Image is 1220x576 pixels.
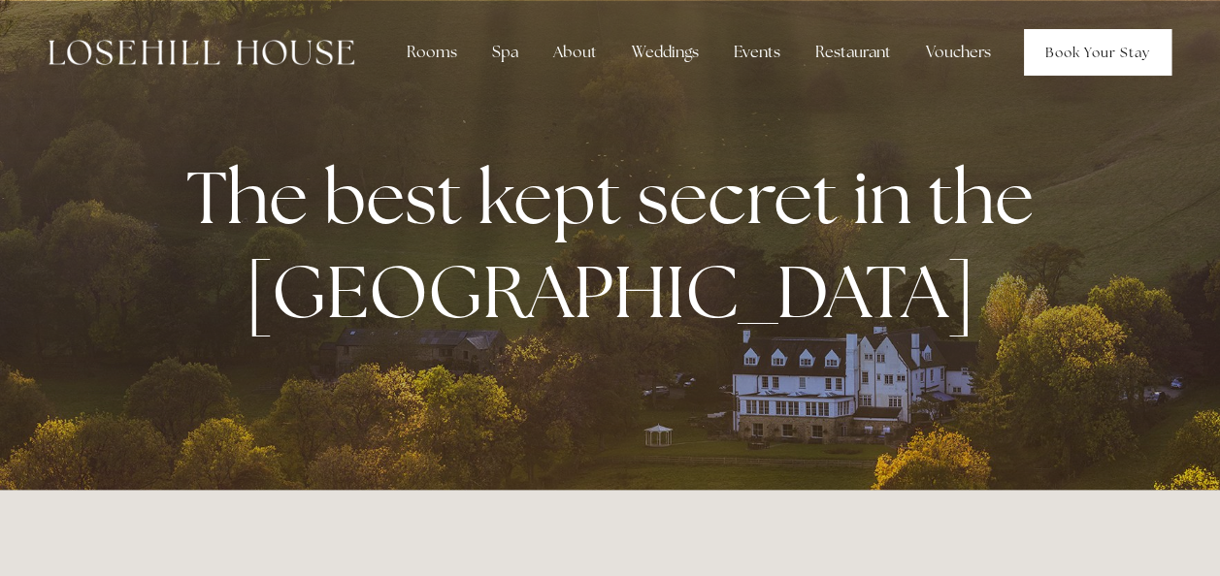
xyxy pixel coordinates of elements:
a: Vouchers [910,33,1006,72]
div: Spa [477,33,534,72]
div: Weddings [616,33,714,72]
div: Rooms [391,33,473,72]
a: Book Your Stay [1024,29,1171,76]
div: Events [718,33,796,72]
div: About [538,33,612,72]
img: Losehill House [49,40,354,65]
strong: The best kept secret in the [GEOGRAPHIC_DATA] [186,149,1049,339]
div: Restaurant [800,33,907,72]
